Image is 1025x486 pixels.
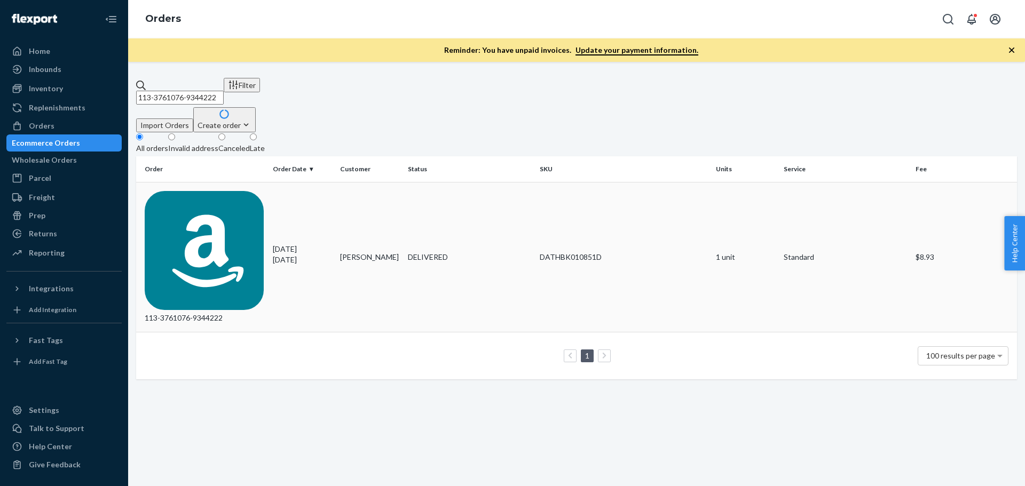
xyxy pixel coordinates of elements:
input: Search orders [136,91,224,105]
a: Ecommerce Orders [6,134,122,152]
div: Integrations [29,283,74,294]
a: Prep [6,207,122,224]
a: Home [6,43,122,60]
button: Open Search Box [937,9,959,30]
div: Freight [29,192,55,203]
button: Create order [193,107,256,132]
button: Open account menu [984,9,1006,30]
a: Wholesale Orders [6,152,122,169]
button: Open notifications [961,9,982,30]
a: Help Center [6,438,122,455]
div: Home [29,46,50,57]
th: Order Date [269,156,336,182]
div: Fast Tags [29,335,63,346]
a: Orders [6,117,122,134]
a: Orders [145,13,181,25]
p: Reminder: You have unpaid invoices. [444,45,698,55]
th: Fee [911,156,1017,182]
input: Canceled [218,133,225,140]
div: All orders [136,143,168,154]
button: Close Navigation [100,9,122,30]
input: All orders [136,133,143,140]
div: Replenishments [29,102,85,113]
a: Parcel [6,170,122,187]
p: [DATE] [273,254,332,265]
div: Talk to Support [29,423,84,434]
div: Wholesale Orders [12,155,77,165]
a: Inventory [6,80,122,97]
div: Create order [198,119,251,131]
div: Returns [29,228,57,239]
td: 1 unit [712,182,779,332]
div: DELIVERED [408,252,532,262]
p: Standard [784,252,908,262]
div: Customer [340,164,399,173]
div: Late [250,143,265,154]
th: Status [404,156,536,182]
div: Canceled [218,143,250,154]
div: Give Feedback [29,459,81,470]
th: Order [136,156,269,182]
div: Inbounds [29,64,61,75]
a: Replenishments [6,99,122,116]
div: Orders [29,121,54,131]
button: Help Center [1004,216,1025,270]
input: Late [250,133,257,140]
button: Integrations [6,280,122,297]
a: Talk to Support [6,420,122,437]
div: DATHBK010851D [540,252,707,262]
a: Returns [6,225,122,242]
div: Parcel [29,173,51,184]
input: Invalid address [168,133,175,140]
a: Page 1 is your current page [583,351,592,360]
a: Reporting [6,244,122,261]
td: [PERSON_NAME] [336,182,404,332]
div: 113-3761076-9344222 [145,191,264,324]
th: Units [712,156,779,182]
button: Fast Tags [6,332,122,349]
div: Prep [29,210,45,221]
span: 100 results per page [926,351,995,360]
ol: breadcrumbs [137,4,190,35]
th: Service [779,156,912,182]
button: Filter [224,78,260,92]
a: Settings [6,402,122,419]
div: Add Fast Tag [29,357,67,366]
a: Freight [6,189,122,206]
div: Help Center [29,441,72,452]
div: [DATE] [273,244,332,265]
td: $8.93 [911,182,1017,332]
a: Inbounds [6,61,122,78]
a: Update your payment information. [575,45,698,55]
button: Import Orders [136,118,193,132]
div: Invalid address [168,143,218,154]
div: Filter [228,79,256,91]
div: Add Integration [29,305,76,314]
div: Settings [29,405,59,416]
a: Add Fast Tag [6,353,122,370]
button: Give Feedback [6,456,122,473]
div: Inventory [29,83,63,94]
img: Flexport logo [12,14,57,25]
th: SKU [535,156,712,182]
div: Reporting [29,248,65,258]
a: Add Integration [6,301,122,318]
div: Ecommerce Orders [12,138,80,148]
